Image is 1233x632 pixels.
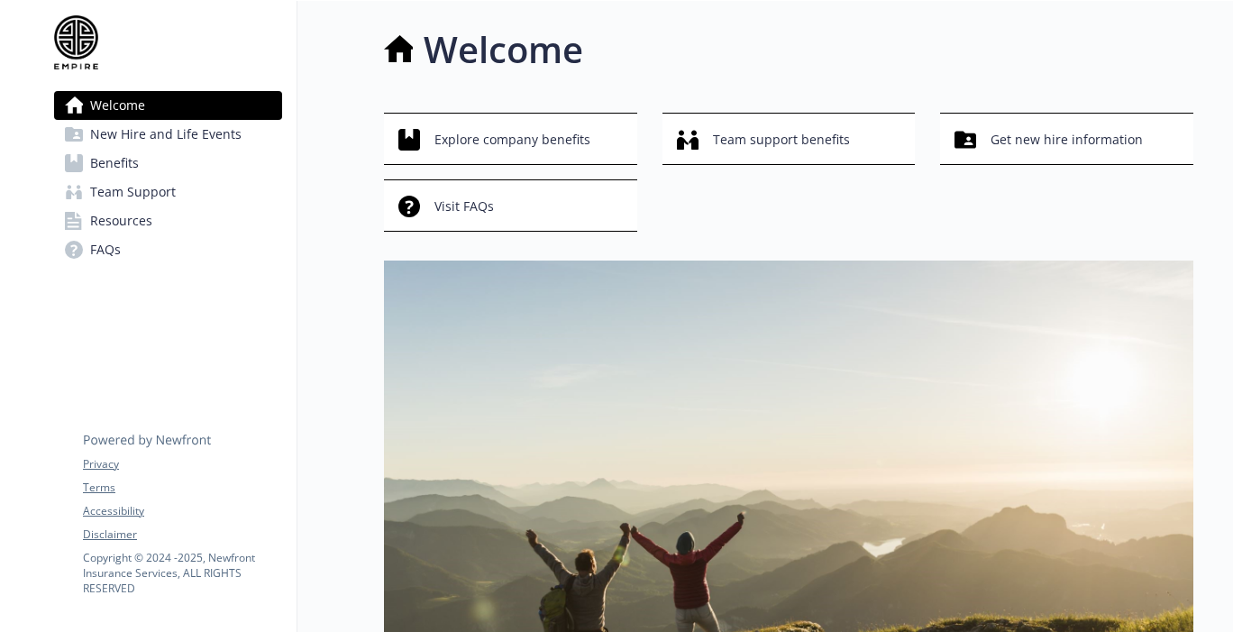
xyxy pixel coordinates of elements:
[90,91,145,120] span: Welcome
[90,120,242,149] span: New Hire and Life Events
[54,91,282,120] a: Welcome
[713,123,850,157] span: Team support benefits
[54,206,282,235] a: Resources
[90,149,139,178] span: Benefits
[54,149,282,178] a: Benefits
[384,113,637,165] button: Explore company benefits
[434,123,590,157] span: Explore company benefits
[83,480,281,496] a: Terms
[434,189,494,224] span: Visit FAQs
[83,527,281,543] a: Disclaimer
[83,550,281,596] p: Copyright © 2024 - 2025 , Newfront Insurance Services, ALL RIGHTS RESERVED
[90,235,121,264] span: FAQs
[90,178,176,206] span: Team Support
[54,235,282,264] a: FAQs
[83,503,281,519] a: Accessibility
[83,456,281,472] a: Privacy
[662,113,916,165] button: Team support benefits
[54,120,282,149] a: New Hire and Life Events
[384,179,637,232] button: Visit FAQs
[940,113,1193,165] button: Get new hire information
[991,123,1143,157] span: Get new hire information
[424,23,583,77] h1: Welcome
[90,206,152,235] span: Resources
[54,178,282,206] a: Team Support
